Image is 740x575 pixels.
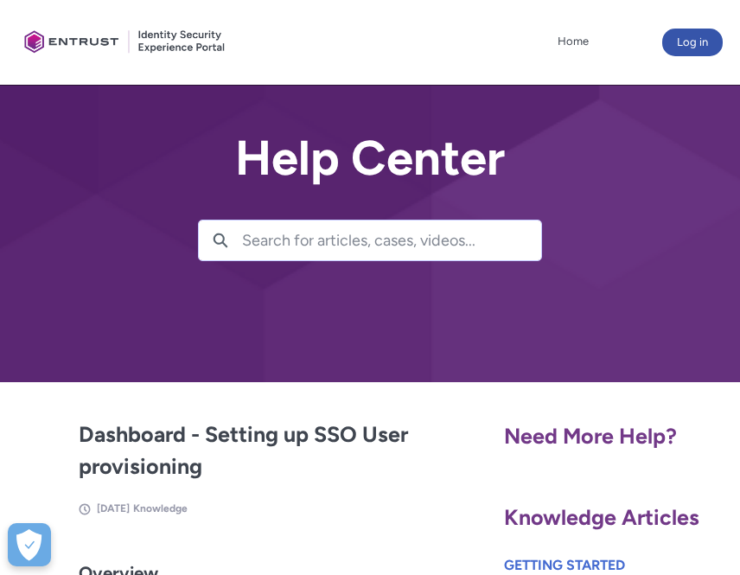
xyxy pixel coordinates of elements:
input: Search for articles, cases, videos... [242,220,541,260]
span: Knowledge Articles [504,504,699,530]
button: Search [199,220,242,260]
span: Need More Help? [504,423,677,449]
a: Home [553,29,593,54]
div: Cookie Preferences [8,523,51,566]
h2: Help Center [198,131,542,185]
button: Log in [662,29,723,56]
span: [DATE] [97,502,130,514]
li: Knowledge [133,501,188,516]
h2: Dashboard - Setting up SSO User provisioning [79,418,415,483]
a: GETTING STARTED [504,557,625,573]
button: Open Preferences [8,523,51,566]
